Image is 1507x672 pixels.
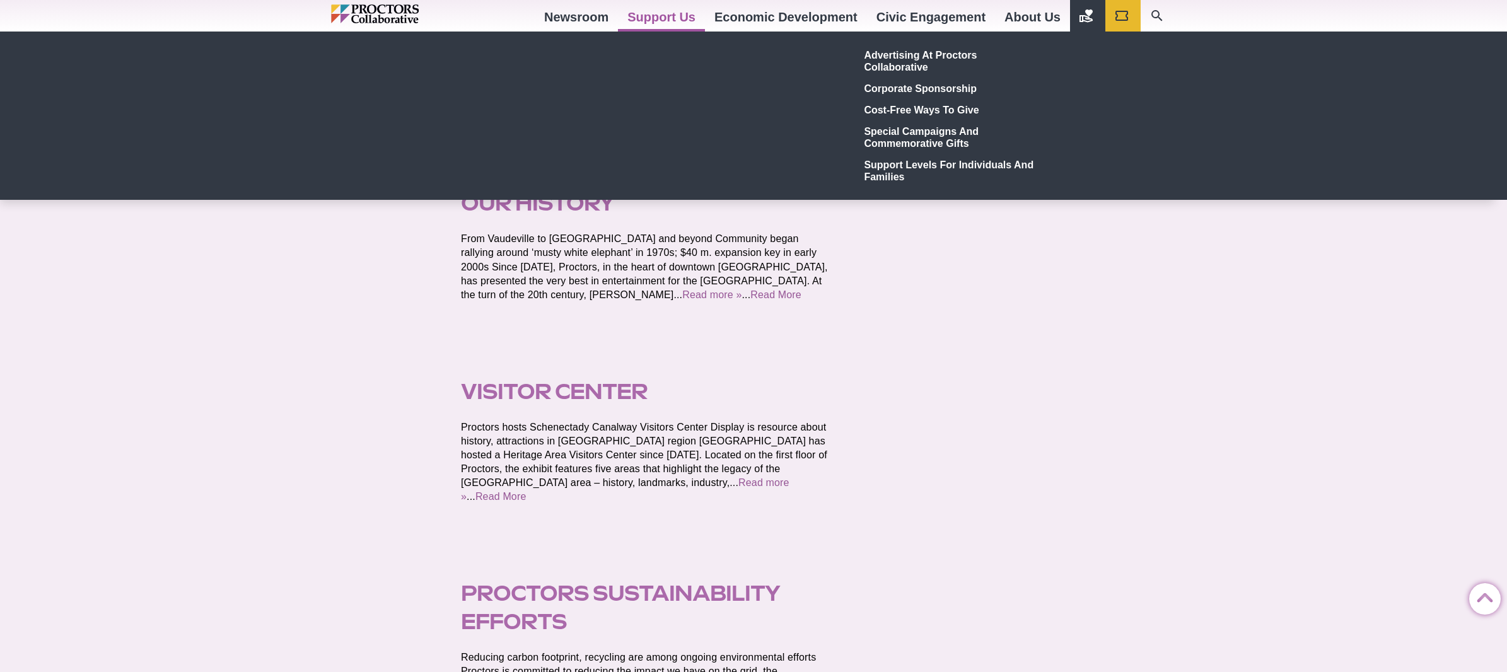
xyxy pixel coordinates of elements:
[461,190,614,216] a: Our history
[461,232,832,301] p: From Vaudeville to [GEOGRAPHIC_DATA] and beyond Community began rallying around ‘musty white elep...
[331,4,473,23] img: Proctors logo
[461,420,832,504] p: Proctors hosts Schenectady Canalway Visitors Center Display is resource about history, attraction...
[461,379,648,404] a: Visitor Center
[1469,584,1494,609] a: Back to Top
[859,78,1044,99] a: Corporate Sponsorship
[859,154,1044,187] a: Support Levels for Individuals and Families
[461,581,780,634] a: Proctors sustainability efforts
[859,99,1044,120] a: Cost-Free Ways to Give
[475,491,527,502] a: Read More
[750,289,801,300] a: Read More
[682,289,742,300] a: Read more »
[859,44,1044,78] a: Advertising at Proctors Collaborative
[859,120,1044,154] a: Special Campaigns and Commemorative Gifts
